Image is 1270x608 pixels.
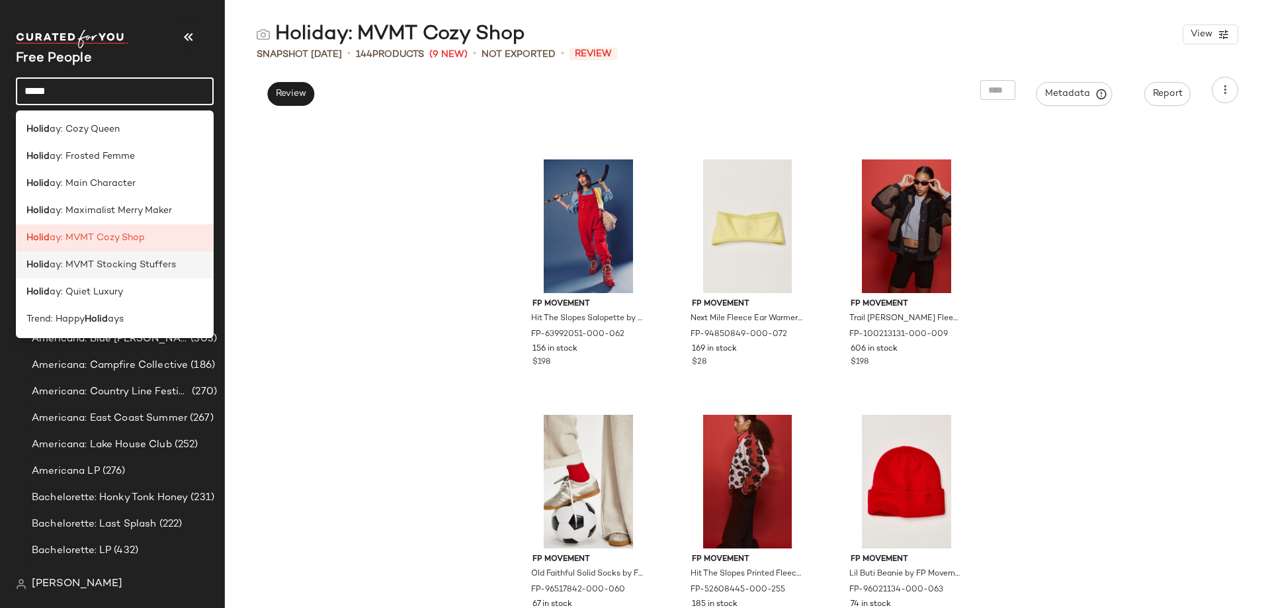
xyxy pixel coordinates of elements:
div: Products [356,48,424,62]
img: svg%3e [16,579,26,589]
span: (270) [189,384,217,400]
span: Americana: Blue [PERSON_NAME] Baby [32,331,188,347]
span: Next Mile Fleece Ear Warmers by FP Movement at Free People in Yellow [691,313,802,325]
span: Snapshot [DATE] [257,48,342,62]
button: View [1183,24,1238,44]
span: (222) [191,570,217,585]
img: 100213131_009_a [840,159,973,293]
span: Bachelorette: Seashells and Wedding Bells [32,570,191,585]
span: $198 [532,357,550,369]
b: Holid [85,312,108,326]
span: FP Movement [692,554,804,566]
span: 606 in stock [851,343,898,355]
span: (222) [157,517,183,532]
span: Lil Buti Beanie by FP Movement at Free People in Red [849,568,961,580]
button: Review [267,82,314,106]
span: (231) [188,490,214,505]
img: 63992051_062_a [522,159,655,293]
span: (9 New) [429,48,468,62]
img: 96021134_063_b [840,415,973,548]
img: 52608445_255_0 [681,415,814,548]
span: FP Movement [692,298,804,310]
span: Americana LP [32,464,100,479]
span: (432) [111,543,138,558]
span: FP Movement [851,554,962,566]
span: (186) [188,358,215,373]
span: 169 in stock [692,343,737,355]
span: Old Faithful Solid Socks by FP Movement at Free People in Red [531,568,643,580]
b: Holid [26,150,50,163]
span: FP Movement [532,298,644,310]
span: ay: Frosted Femme [50,150,135,163]
img: 94850849_072_b [681,159,814,293]
span: View [1190,29,1212,40]
span: Americana: Lake House Club [32,437,172,453]
span: $28 [692,357,706,369]
span: Review [570,48,617,60]
img: svg%3e [257,28,270,41]
div: Holiday: MVMT Cozy Shop [257,21,525,48]
span: (303) [188,331,217,347]
span: Americana: Campfire Collective [32,358,188,373]
span: 144 [356,50,372,60]
span: FP-100213131-000-009 [849,329,948,341]
span: 156 in stock [532,343,577,355]
span: Metadata [1044,88,1105,100]
span: • [347,46,351,62]
span: Americana: Country Line Festival [32,384,189,400]
b: Holid [26,177,50,191]
span: (252) [172,437,198,453]
span: FP-52608445-000-255 [691,584,785,596]
span: ay: Cozy Queen [50,122,120,136]
span: • [561,46,564,62]
span: Hit The Slopes Printed Fleece Jacket by FP Movement at Free People, Size: XS [691,568,802,580]
span: FP-63992051-000-062 [531,329,624,341]
span: Americana: East Coast Summer [32,411,187,426]
span: [PERSON_NAME] [32,576,122,592]
b: Holid [26,204,50,218]
span: ays [108,312,124,326]
span: ay: Maximalist Merry Maker [50,204,172,218]
span: FP Movement [532,554,644,566]
span: ay: MVMT Cozy Shop [50,231,145,245]
span: ay: MVMT Stocking Stuffers [50,258,176,272]
span: Bachelorette: Last Splash [32,517,157,532]
b: Holid [26,258,50,272]
span: Hit The Slopes Salopette by FP Movement at Free People in Red, Size: XS [531,313,643,325]
span: (267) [187,411,214,426]
b: Holid [26,231,50,245]
button: Metadata [1037,82,1113,106]
span: Report [1152,89,1183,99]
span: Trend: Happy [26,312,85,326]
b: Holid [26,285,50,299]
span: Review [275,89,306,99]
span: ay: Main Character [50,177,136,191]
span: Trail [PERSON_NAME] Fleece Hoodie by FP Movement at Free People in Black, Size: XS [849,313,961,325]
span: Bachelorette: LP [32,543,111,558]
span: FP Movement [851,298,962,310]
span: Current Company Name [16,52,92,65]
img: 96517842_060_a [522,415,655,548]
span: FP-94850849-000-072 [691,329,787,341]
span: ay: Quiet Luxury [50,285,123,299]
span: FP-96021134-000-063 [849,584,943,596]
img: cfy_white_logo.C9jOOHJF.svg [16,30,128,48]
span: • [473,46,476,62]
b: Holid [26,122,50,136]
span: Bachelorette: Honky Tonk Honey [32,490,188,505]
span: $198 [851,357,868,369]
span: FP-96517842-000-060 [531,584,625,596]
span: Not Exported [482,48,556,62]
button: Report [1144,82,1191,106]
span: (276) [100,464,126,479]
